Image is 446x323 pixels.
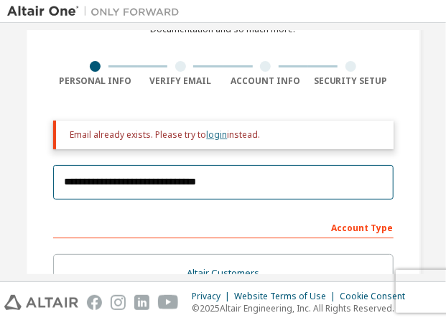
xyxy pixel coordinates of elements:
a: login [207,128,228,141]
div: Verify Email [138,75,223,87]
img: facebook.svg [87,295,102,310]
div: Email already exists. Please try to instead. [70,129,382,141]
p: © 2025 Altair Engineering, Inc. All Rights Reserved. [192,302,414,314]
div: Security Setup [308,75,394,87]
div: Cookie Consent [340,291,414,302]
img: Altair One [7,4,187,19]
img: linkedin.svg [134,295,149,310]
div: Altair Customers [62,263,384,284]
img: altair_logo.svg [4,295,78,310]
div: Account Type [53,215,394,238]
div: Personal Info [53,75,139,87]
img: instagram.svg [111,295,126,310]
div: Account Info [223,75,309,87]
div: Privacy [192,291,234,302]
div: Website Terms of Use [234,291,340,302]
img: youtube.svg [158,295,179,310]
